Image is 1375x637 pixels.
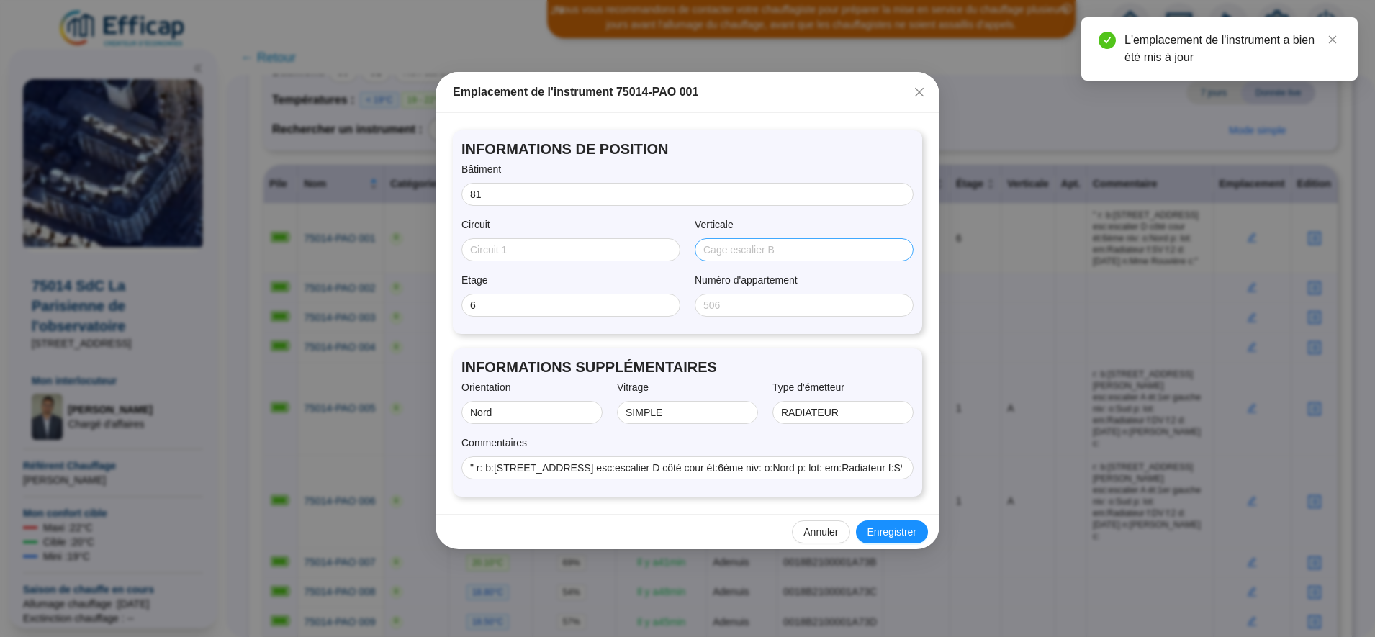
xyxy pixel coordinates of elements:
label: Verticale [695,217,744,232]
span: close [1327,35,1338,45]
label: Type d'émetteur [772,380,855,395]
label: Orientation [461,380,520,395]
input: Bâtiment [470,187,902,202]
span: INFORMATIONS SUPPLÉMENTAIRES [461,357,914,377]
input: Orientation [470,405,591,420]
span: INFORMATIONS DE POSITION [461,139,914,159]
button: Close [908,81,931,104]
input: Type d'émetteur [781,405,902,420]
span: Fermer [908,86,931,98]
label: Vitrage [617,380,659,395]
input: Commentaires [470,461,902,476]
span: Enregistrer [867,525,916,540]
input: Circuit [470,243,669,258]
input: Vitrage [626,405,747,420]
input: Verticale [703,243,902,258]
span: check-circle [1099,32,1116,49]
div: L'emplacement de l'instrument a bien été mis à jour [1124,32,1340,66]
span: close [914,86,925,98]
button: Annuler [792,520,849,543]
label: Bâtiment [461,162,511,177]
span: Annuler [803,525,838,540]
div: Emplacement de l'instrument 75014-PAO 001 [453,83,922,101]
input: Numéro d'appartement [703,298,902,313]
label: Circuit [461,217,500,232]
label: Commentaires [461,435,537,451]
label: Etage [461,273,497,288]
input: Etage [470,298,669,313]
a: Close [1325,32,1340,48]
button: Enregistrer [856,520,928,543]
label: Numéro d'appartement [695,273,808,288]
